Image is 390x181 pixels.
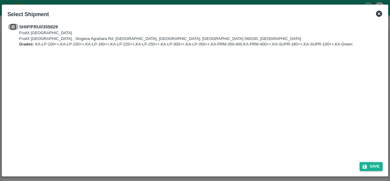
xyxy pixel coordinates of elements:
[19,24,58,29] b: SHIP/FRUI/355829
[7,11,49,17] b: Select Shipment
[19,30,353,36] p: FruitX [GEOGRAPHIC_DATA]
[19,42,353,47] p: KA-LP-100++,KA-LP-150++,KA-LP-180++,KA-LP-220++,KA-LP-250++,KA-LP-300++,KA-LP-350++,KA-PRM-350-40...
[19,36,353,42] p: FruitX [GEOGRAPHIC_DATA] , Singena Agrahara Rd, [GEOGRAPHIC_DATA], [GEOGRAPHIC_DATA], [GEOGRAPHIC...
[19,42,34,46] b: Grades:
[360,162,383,171] button: Save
